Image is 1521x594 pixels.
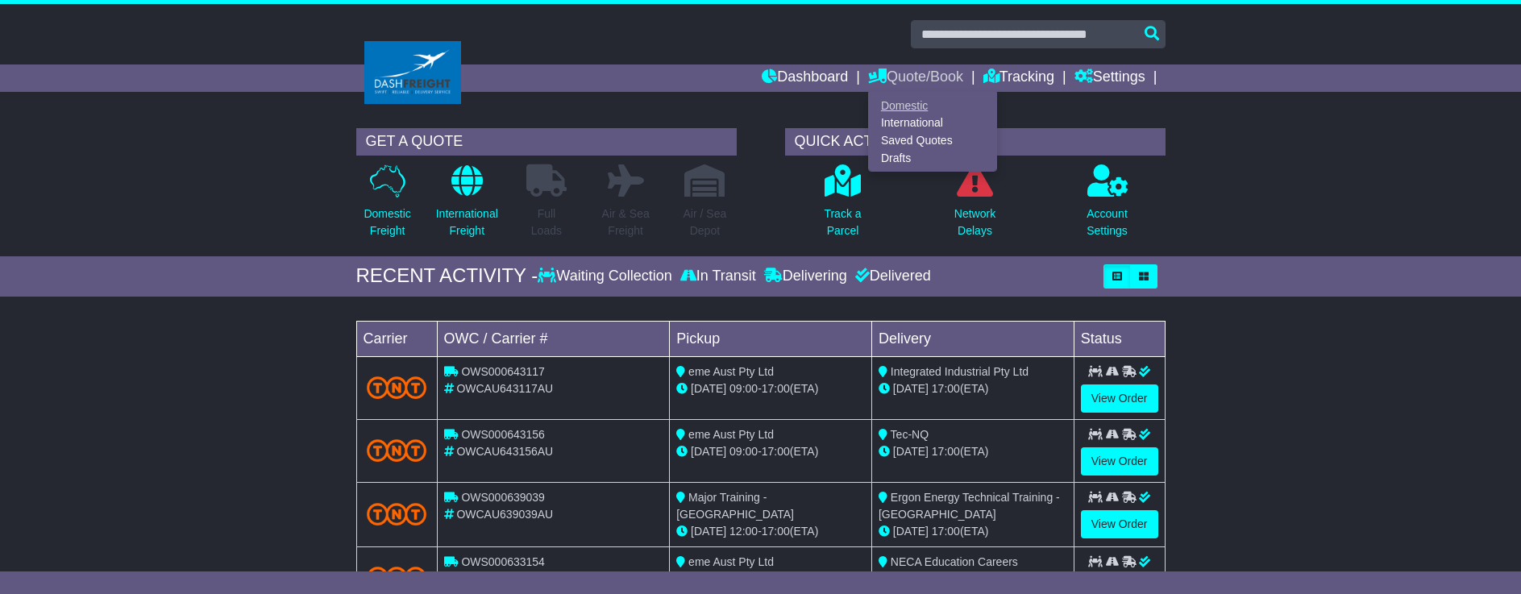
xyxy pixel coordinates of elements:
span: [DATE] [691,382,726,395]
span: 17:00 [762,525,790,538]
td: OWC / Carrier # [437,321,670,356]
a: View Order [1081,384,1158,413]
a: Drafts [869,149,996,167]
div: Delivered [851,268,931,285]
span: 09:00 [729,445,758,458]
div: RECENT ACTIVITY - [356,264,538,288]
span: Tec-NQ [891,428,929,441]
span: OWS000643156 [461,428,545,441]
p: Network Delays [954,206,995,239]
td: Delivery [871,321,1074,356]
p: Track a Parcel [824,206,861,239]
span: eme Aust Pty Ltd [688,365,774,378]
img: TNT_Domestic.png [367,567,427,588]
span: 17:00 [932,382,960,395]
span: 17:00 [762,382,790,395]
a: View Order [1081,447,1158,476]
span: OWS000643117 [461,365,545,378]
span: [DATE] [691,525,726,538]
p: Domestic Freight [364,206,410,239]
td: Status [1074,321,1165,356]
span: OWCAU643156AU [456,445,553,458]
a: Track aParcel [823,164,862,248]
span: 09:00 [729,382,758,395]
div: Waiting Collection [538,268,675,285]
div: Quote/Book [868,92,997,172]
p: Account Settings [1087,206,1128,239]
p: Air & Sea Freight [602,206,650,239]
span: 17:00 [932,445,960,458]
a: InternationalFreight [435,164,499,248]
span: [DATE] [893,445,929,458]
div: In Transit [676,268,760,285]
a: Saved Quotes [869,132,996,150]
span: Ergon Energy Technical Training - [GEOGRAPHIC_DATA] [879,491,1060,521]
a: AccountSettings [1086,164,1128,248]
span: NECA Education Careers [891,555,1018,568]
div: (ETA) [879,571,1067,588]
p: International Freight [436,206,498,239]
span: Integrated Industrial Pty Ltd [891,365,1029,378]
span: [DATE] [691,445,726,458]
a: Dashboard [762,64,848,92]
div: Delivering [760,268,851,285]
div: - (ETA) [676,443,865,460]
div: (ETA) [879,443,1067,460]
td: Pickup [670,321,872,356]
span: OWS000633154 [461,555,545,568]
span: OWCAU639039AU [456,508,553,521]
span: [DATE] [893,382,929,395]
span: OWCAU643117AU [456,382,553,395]
p: Air / Sea Depot [684,206,727,239]
img: TNT_Domestic.png [367,503,427,525]
div: (ETA) [879,523,1067,540]
span: Major Training -[GEOGRAPHIC_DATA] [676,491,794,521]
a: Settings [1074,64,1145,92]
span: eme Aust Pty Ltd [688,428,774,441]
div: - (ETA) [676,523,865,540]
a: Quote/Book [868,64,963,92]
div: QUICK ACTIONS [785,128,1166,156]
span: eme Aust Pty Ltd [688,555,774,568]
td: Carrier [356,321,437,356]
a: Tracking [983,64,1054,92]
span: 17:00 [932,525,960,538]
span: OWS000639039 [461,491,545,504]
div: - (ETA) [676,380,865,397]
img: TNT_Domestic.png [367,439,427,461]
span: 12:00 [729,525,758,538]
div: (ETA) [879,380,1067,397]
div: GET A QUOTE [356,128,737,156]
a: Domestic [869,97,996,114]
span: 17:00 [762,445,790,458]
a: View Order [1081,510,1158,538]
img: TNT_Domestic.png [367,376,427,398]
p: Full Loads [526,206,567,239]
a: International [869,114,996,132]
a: NetworkDelays [954,164,996,248]
span: [DATE] [893,525,929,538]
a: DomesticFreight [363,164,411,248]
div: - (ETA) [676,571,865,588]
